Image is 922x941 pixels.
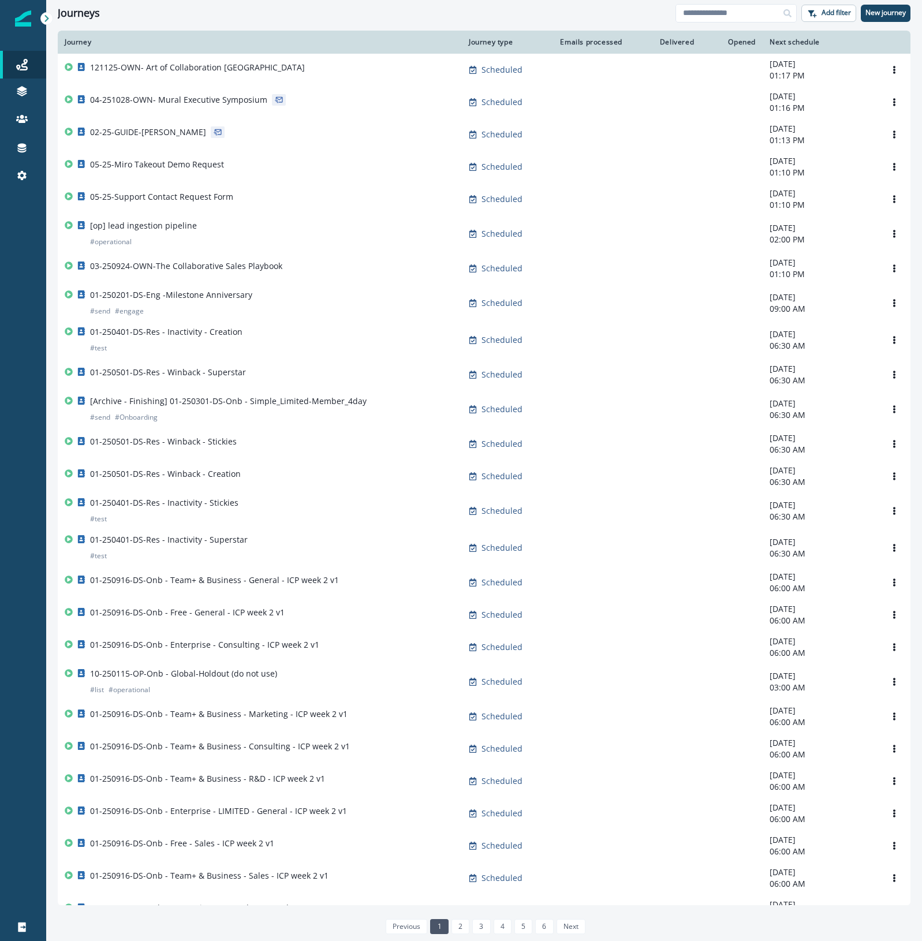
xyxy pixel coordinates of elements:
[885,191,904,208] button: Options
[90,289,252,301] p: 01-250201-DS-Eng -Milestone Anniversary
[58,529,910,566] a: 01-250401-DS-Res - Inactivity - Superstar#testScheduled-[DATE]06:30 AMOptions
[770,846,871,857] p: 06:00 AM
[90,220,197,231] p: [op] lead ingestion pipeline
[481,676,522,688] p: Scheduled
[115,305,144,317] p: # engage
[770,123,871,135] p: [DATE]
[885,869,904,887] button: Options
[481,775,522,787] p: Scheduled
[770,303,871,315] p: 09:00 AM
[481,193,522,205] p: Scheduled
[885,673,904,690] button: Options
[58,215,910,252] a: [op] lead ingestion pipeline#operationalScheduled-[DATE]02:00 PMOptions
[770,682,871,693] p: 03:00 AM
[90,513,107,525] p: # test
[58,830,910,862] a: 01-250916-DS-Onb - Free - Sales - ICP week 2 v1Scheduled-[DATE]06:00 AMOptions
[90,838,274,849] p: 01-250916-DS-Onb - Free - Sales - ICP week 2 v1
[481,161,522,173] p: Scheduled
[770,511,871,522] p: 06:30 AM
[770,188,871,199] p: [DATE]
[90,159,224,170] p: 05-25-Miro Takeout Demo Request
[451,919,469,934] a: Page 2
[65,38,455,47] div: Journey
[885,740,904,757] button: Options
[90,412,110,423] p: # send
[469,38,542,47] div: Journey type
[58,7,100,20] h1: Journeys
[90,342,107,354] p: # test
[90,395,367,407] p: [Archive - Finishing] 01-250301-DS-Onb - Simple_Limited-Member_4day
[481,808,522,819] p: Scheduled
[885,805,904,822] button: Options
[58,631,910,663] a: 01-250916-DS-Onb - Enterprise - Consulting - ICP week 2 v1Scheduled-[DATE]06:00 AMOptions
[770,834,871,846] p: [DATE]
[555,38,622,47] div: Emails processed
[90,639,319,651] p: 01-250916-DS-Onb - Enterprise - Consulting - ICP week 2 v1
[885,638,904,656] button: Options
[770,234,871,245] p: 02:00 PM
[822,9,851,17] p: Add filter
[885,401,904,418] button: Options
[58,765,910,797] a: 01-250916-DS-Onb - Team+ & Business - R&D - ICP week 2 v1Scheduled-[DATE]06:00 AMOptions
[885,294,904,312] button: Options
[58,492,910,529] a: 01-250401-DS-Res - Inactivity - Stickies#testScheduled-[DATE]06:30 AMOptions
[90,708,348,720] p: 01-250916-DS-Onb - Team+ & Business - Marketing - ICP week 2 v1
[770,38,871,47] div: Next schedule
[885,502,904,520] button: Options
[481,263,522,274] p: Scheduled
[770,499,871,511] p: [DATE]
[90,805,347,817] p: 01-250916-DS-Onb - Enterprise - LIMITED - General - ICP week 2 v1
[58,733,910,765] a: 01-250916-DS-Onb - Team+ & Business - Consulting - ICP week 2 v1Scheduled-[DATE]06:00 AMOptions
[770,716,871,728] p: 06:00 AM
[770,102,871,114] p: 01:16 PM
[481,96,522,108] p: Scheduled
[90,534,248,546] p: 01-250401-DS-Res - Inactivity - Superstar
[430,919,448,934] a: Page 1 is your current page
[770,398,871,409] p: [DATE]
[770,91,871,102] p: [DATE]
[770,548,871,559] p: 06:30 AM
[58,700,910,733] a: 01-250916-DS-Onb - Team+ & Business - Marketing - ICP week 2 v1Scheduled-[DATE]06:00 AMOptions
[90,62,305,73] p: 121125-OWN- Art of Collaboration [GEOGRAPHIC_DATA]
[90,902,308,914] p: 01-250916-DS-Onb - Enterprise - General - ICP week 2 v1
[770,375,871,386] p: 06:30 AM
[58,566,910,599] a: 01-250916-DS-Onb - Team+ & Business - General - ICP week 2 v1Scheduled-[DATE]06:00 AMOptions
[481,609,522,621] p: Scheduled
[494,919,512,934] a: Page 4
[90,126,206,138] p: 02-25-GUIDE-[PERSON_NAME]
[383,919,585,934] ul: Pagination
[770,222,871,234] p: [DATE]
[481,438,522,450] p: Scheduled
[885,539,904,557] button: Options
[58,118,910,151] a: 02-25-GUIDE-[PERSON_NAME]Scheduled-[DATE]01:13 PMOptions
[885,94,904,111] button: Options
[770,155,871,167] p: [DATE]
[58,663,910,700] a: 10-250115-OP-Onb - Global-Holdout (do not use)#list#operationalScheduled-[DATE]03:00 AMOptions
[770,582,871,594] p: 06:00 AM
[481,404,522,415] p: Scheduled
[636,38,694,47] div: Delivered
[481,129,522,140] p: Scheduled
[770,802,871,813] p: [DATE]
[58,460,910,492] a: 01-250501-DS-Res - Winback - CreationScheduled-[DATE]06:30 AMOptions
[770,257,871,268] p: [DATE]
[535,919,553,934] a: Page 6
[90,326,242,338] p: 01-250401-DS-Res - Inactivity - Creation
[481,840,522,852] p: Scheduled
[770,878,871,890] p: 06:00 AM
[481,641,522,653] p: Scheduled
[770,770,871,781] p: [DATE]
[770,328,871,340] p: [DATE]
[58,285,910,322] a: 01-250201-DS-Eng -Milestone Anniversary#send#engageScheduled-[DATE]09:00 AMOptions
[770,636,871,647] p: [DATE]
[770,670,871,682] p: [DATE]
[770,167,871,178] p: 01:10 PM
[481,905,522,916] p: Scheduled
[885,435,904,453] button: Options
[885,61,904,79] button: Options
[90,468,241,480] p: 01-250501-DS-Res - Winback - Creation
[770,70,871,81] p: 01:17 PM
[770,536,871,548] p: [DATE]
[58,54,910,86] a: 121125-OWN- Art of Collaboration [GEOGRAPHIC_DATA]Scheduled-[DATE]01:17 PMOptions
[557,919,585,934] a: Next page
